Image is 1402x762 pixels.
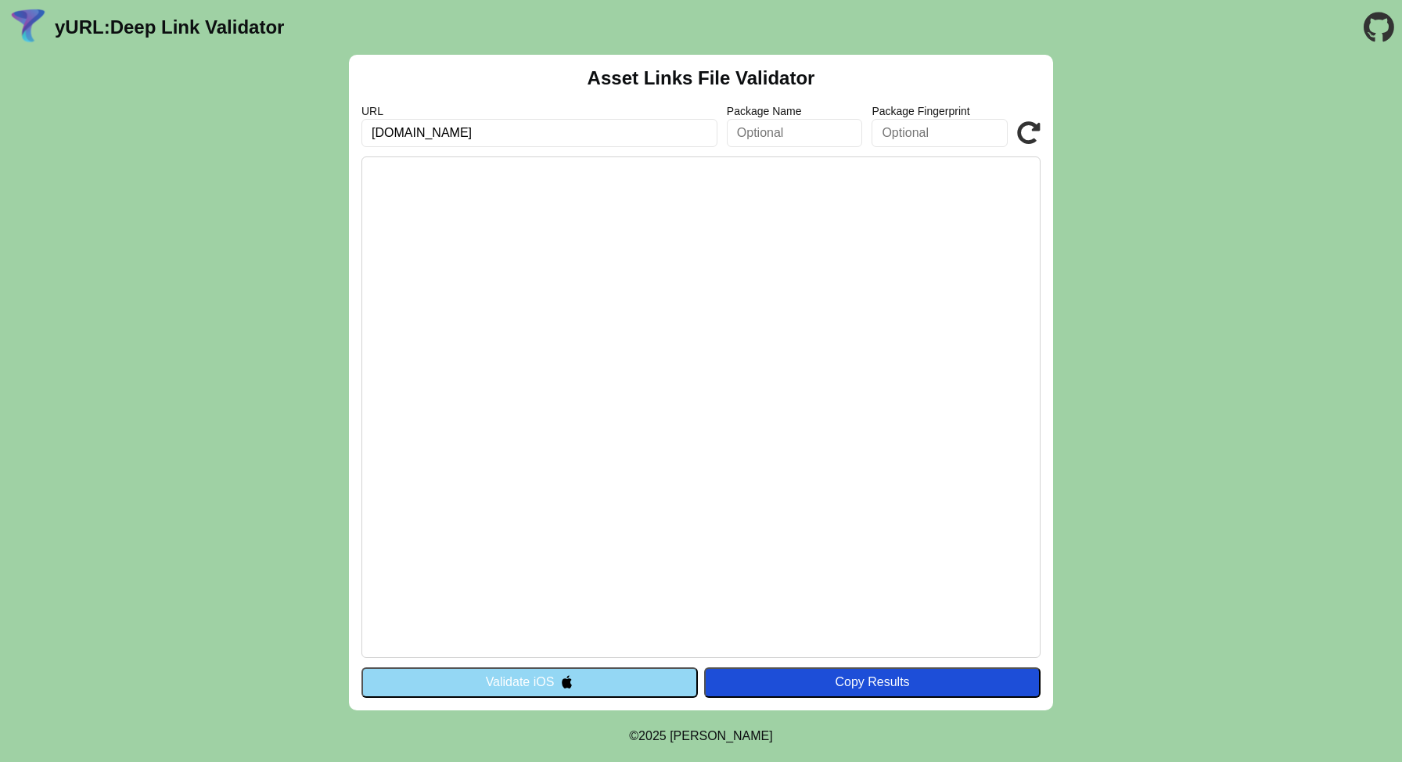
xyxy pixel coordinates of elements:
[727,105,863,117] label: Package Name
[872,105,1008,117] label: Package Fingerprint
[872,119,1008,147] input: Optional
[8,7,49,48] img: yURL Logo
[55,16,284,38] a: yURL:Deep Link Validator
[712,675,1033,689] div: Copy Results
[670,729,773,742] a: Michael Ibragimchayev's Personal Site
[727,119,863,147] input: Optional
[629,710,772,762] footer: ©
[560,675,573,688] img: appleIcon.svg
[588,67,815,89] h2: Asset Links File Validator
[361,105,717,117] label: URL
[638,729,667,742] span: 2025
[704,667,1041,697] button: Copy Results
[361,667,698,697] button: Validate iOS
[361,119,717,147] input: Required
